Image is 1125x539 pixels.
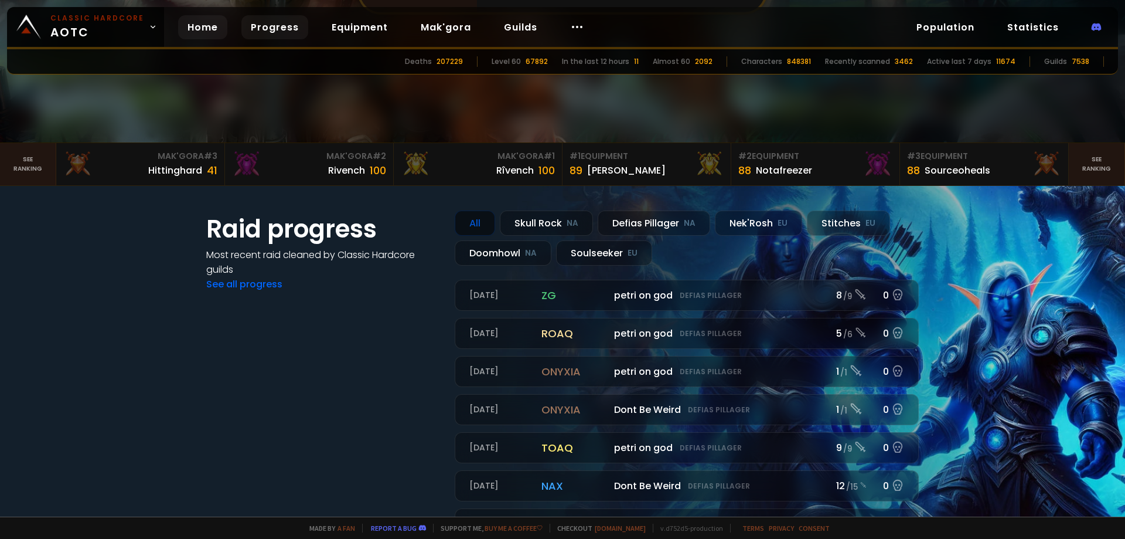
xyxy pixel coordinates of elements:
div: Characters [741,56,782,67]
a: Classic HardcoreAOTC [7,7,164,47]
div: 67892 [526,56,548,67]
a: Guilds [495,15,547,39]
a: #1Equipment89[PERSON_NAME] [562,143,731,185]
span: Checkout [550,524,646,533]
span: # 2 [373,150,386,162]
div: Equipment [570,150,724,162]
a: [DATE]zgpetri on godDefias Pillager8 /90 [455,280,919,311]
a: Buy me a coffee [485,524,543,533]
a: Consent [799,524,830,533]
small: EU [865,218,875,229]
a: [DOMAIN_NAME] [595,524,646,533]
span: v. d752d5 - production [653,524,723,533]
div: Guilds [1044,56,1067,67]
div: Notafreezer [756,163,812,178]
a: [DATE]onyxiapetri on godDefias Pillager1 /10 [455,356,919,387]
div: 88 [907,162,920,178]
a: #3Equipment88Sourceoheals [900,143,1069,185]
a: Seeranking [1069,143,1125,185]
span: # 3 [907,150,921,162]
div: 41 [207,162,217,178]
div: Sourceoheals [925,163,990,178]
a: #2Equipment88Notafreezer [731,143,900,185]
div: Defias Pillager [598,211,710,236]
small: NA [567,218,578,229]
div: Soulseeker [556,240,652,266]
div: Hittinghard [148,163,202,178]
span: Support me, [433,524,543,533]
div: Equipment [738,150,892,162]
div: Mak'Gora [232,150,386,162]
div: Skull Rock [500,211,593,236]
div: Mak'Gora [401,150,555,162]
div: 89 [570,162,582,178]
a: Population [907,15,984,39]
div: Recently scanned [825,56,890,67]
a: a fan [337,524,355,533]
a: Mak'gora [411,15,480,39]
a: [DATE]onyxiaDont Be WeirdDefias Pillager1 /10 [455,394,919,425]
div: 2092 [695,56,712,67]
a: Mak'Gora#3Hittinghard41 [56,143,225,185]
a: Equipment [322,15,397,39]
div: 7538 [1072,56,1089,67]
div: Doomhowl [455,240,551,266]
div: Active last 7 days [927,56,991,67]
a: Mak'Gora#2Rivench100 [225,143,394,185]
span: Made by [302,524,355,533]
div: 11 [634,56,639,67]
span: AOTC [50,13,144,41]
small: NA [684,218,696,229]
a: Home [178,15,227,39]
div: Deaths [405,56,432,67]
a: Terms [742,524,764,533]
small: EU [628,248,637,259]
div: Equipment [907,150,1061,162]
div: Stitches [807,211,890,236]
div: Rîvench [496,163,534,178]
span: # 2 [738,150,752,162]
div: All [455,211,495,236]
a: [DATE]roaqpetri on godDefias Pillager5 /60 [455,318,919,349]
div: Nek'Rosh [715,211,802,236]
span: # 1 [544,150,555,162]
div: Level 60 [492,56,521,67]
a: Report a bug [371,524,417,533]
a: Privacy [769,524,794,533]
h1: Raid progress [206,211,441,248]
div: In the last 12 hours [562,56,629,67]
div: 11674 [996,56,1015,67]
div: 88 [738,162,751,178]
div: 100 [538,162,555,178]
a: Statistics [998,15,1068,39]
small: Classic Hardcore [50,13,144,23]
a: Progress [241,15,308,39]
a: [DATE]toaqpetri on godDefias Pillager9 /90 [455,432,919,463]
a: Mak'Gora#1Rîvench100 [394,143,562,185]
span: # 3 [204,150,217,162]
a: See all progress [206,277,282,291]
div: Rivench [328,163,365,178]
div: 848381 [787,56,811,67]
div: 100 [370,162,386,178]
h4: Most recent raid cleaned by Classic Hardcore guilds [206,248,441,277]
div: [PERSON_NAME] [587,163,666,178]
div: Mak'Gora [63,150,217,162]
div: 3462 [895,56,913,67]
div: Almost 60 [653,56,690,67]
a: [DATE]naxDont Be WeirdDefias Pillager12 /150 [455,470,919,501]
small: NA [525,248,537,259]
small: EU [778,218,787,229]
span: # 1 [570,150,581,162]
div: 207229 [437,56,463,67]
